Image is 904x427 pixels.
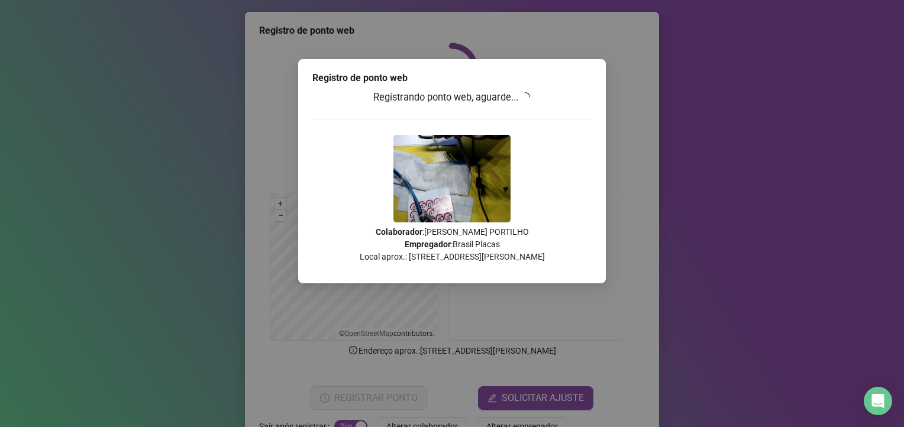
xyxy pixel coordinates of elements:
[312,226,592,263] p: : [PERSON_NAME] PORTILHO : Brasil Placas Local aprox.: [STREET_ADDRESS][PERSON_NAME]
[864,387,892,415] div: Open Intercom Messenger
[312,90,592,105] h3: Registrando ponto web, aguarde...
[393,135,511,222] img: Z
[405,240,451,249] strong: Empregador
[520,91,531,102] span: loading
[376,227,422,237] strong: Colaborador
[312,71,592,85] div: Registro de ponto web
